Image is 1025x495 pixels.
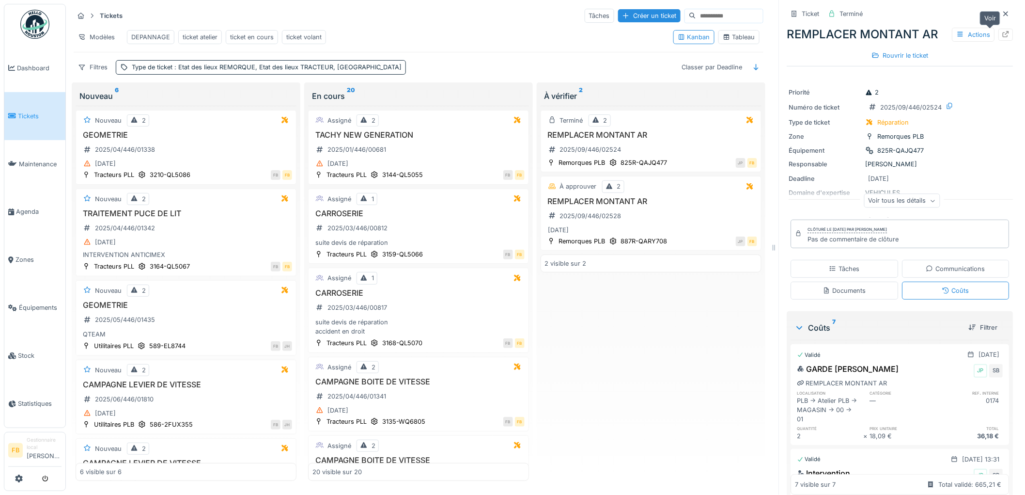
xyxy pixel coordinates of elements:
div: Responsable [789,160,862,169]
div: Nouveau [95,286,122,295]
div: 2025/09/446/02524 [881,103,942,112]
div: 3210-QL5086 [150,170,190,179]
div: [DATE] [979,350,1000,359]
a: Statistiques [4,380,65,428]
div: 825R-QAJQ477 [878,146,924,155]
div: Documents [823,286,866,295]
div: FB [503,417,513,427]
div: Classer par Deadline [678,60,747,74]
div: 2 [604,116,607,125]
div: Clôturé le [DATE] par [PERSON_NAME] [808,226,887,233]
h3: REMPLACER MONTANT AR [545,130,757,140]
div: 2 [617,182,621,191]
div: 586-2FUX355 [150,420,193,429]
div: 3159-QL5066 [382,250,423,259]
div: [PERSON_NAME] [789,160,1011,169]
img: Badge_color-CXgf-gQk.svg [20,10,49,39]
div: 2 [797,431,864,441]
div: 2 [142,286,146,295]
div: 20 visible sur 20 [312,467,362,477]
div: Type de ticket [789,118,862,127]
div: Numéro de ticket [789,103,862,112]
strong: Tickets [96,11,126,20]
div: FB [747,237,757,246]
div: JP [974,364,988,378]
div: Deadline [789,174,862,183]
div: INTERVENTION ANTICIMEX [80,250,292,259]
div: [DATE] [95,238,116,247]
div: JP [736,237,745,246]
div: Filtres [74,60,112,74]
div: Terminé [560,116,583,125]
div: Kanban [678,32,710,42]
div: DEPANNAGE [131,32,170,42]
h3: TACHY NEW GENERATION [312,130,525,140]
div: FB [515,417,525,427]
div: Nouveau [95,116,122,125]
div: × [864,431,870,441]
sup: 20 [347,90,355,102]
div: 2025/01/446/00681 [327,145,386,154]
span: Zones [16,255,62,264]
h3: REMPLACER MONTANT AR [545,197,757,206]
div: Ticket [802,9,820,18]
div: FB [515,338,525,348]
div: Remorques PLB [559,237,606,246]
div: 1 [372,273,374,283]
div: 2 [142,444,146,453]
div: Assigné [327,441,351,450]
div: 2 [142,116,146,125]
h6: ref. interne [937,390,1003,396]
div: Gestionnaire local [27,436,62,451]
h3: CARROSERIE [312,209,525,218]
div: 3168-QL5070 [382,338,422,348]
div: Utilitaires PLB [94,420,134,429]
span: Statistiques [18,399,62,408]
div: Assigné [327,363,351,372]
div: ticket volant [286,32,322,42]
div: Assigné [327,194,351,204]
div: 3164-QL5067 [150,262,190,271]
div: Coûts [795,322,961,334]
h3: CAMPAGNE LEVIER DE VITESSE [80,380,292,389]
sup: 6 [115,90,119,102]
div: 2025/04/446/01341 [327,392,386,401]
h3: CAMPAGNE BOITE DE VITESSE [312,456,525,465]
div: FB [271,262,280,271]
div: Validé [797,455,821,463]
div: [DATE] [869,174,889,183]
div: FB [747,158,757,168]
div: En cours [312,90,525,102]
div: Tracteurs PLL [326,417,367,426]
a: Agenda [4,188,65,236]
div: Filtrer [965,321,1002,334]
div: FB [503,170,513,180]
div: Nouveau [95,444,122,453]
sup: 2 [579,90,583,102]
div: 2 [372,363,375,372]
div: Utilitaires PLL [94,341,134,351]
div: [DATE] 13:31 [963,455,1000,464]
div: Modèles [74,30,119,44]
div: ticket atelier [183,32,217,42]
div: FB [271,170,280,180]
div: FB [515,170,525,180]
span: Dashboard [17,64,62,73]
div: 2025/09/446/02528 [560,211,621,221]
div: — [870,396,936,424]
div: Validé [797,351,821,359]
h3: CAMPAGNE BOITE DE VITESSE [312,377,525,386]
div: Remorques PLB [559,158,606,167]
div: 3135-WQ6805 [382,417,425,426]
div: Zone [789,132,862,141]
li: FB [8,443,23,458]
div: [DATE] [327,159,348,168]
div: Rouvrir le ticket [868,49,933,62]
div: Tracteurs PLL [326,250,367,259]
div: Tracteurs PLL [94,262,134,271]
div: 6 visible sur 6 [80,467,122,477]
div: FB [503,338,513,348]
div: GARDE [PERSON_NAME] [797,363,899,375]
div: 589-EL8744 [149,341,186,351]
div: 2 [372,441,375,450]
